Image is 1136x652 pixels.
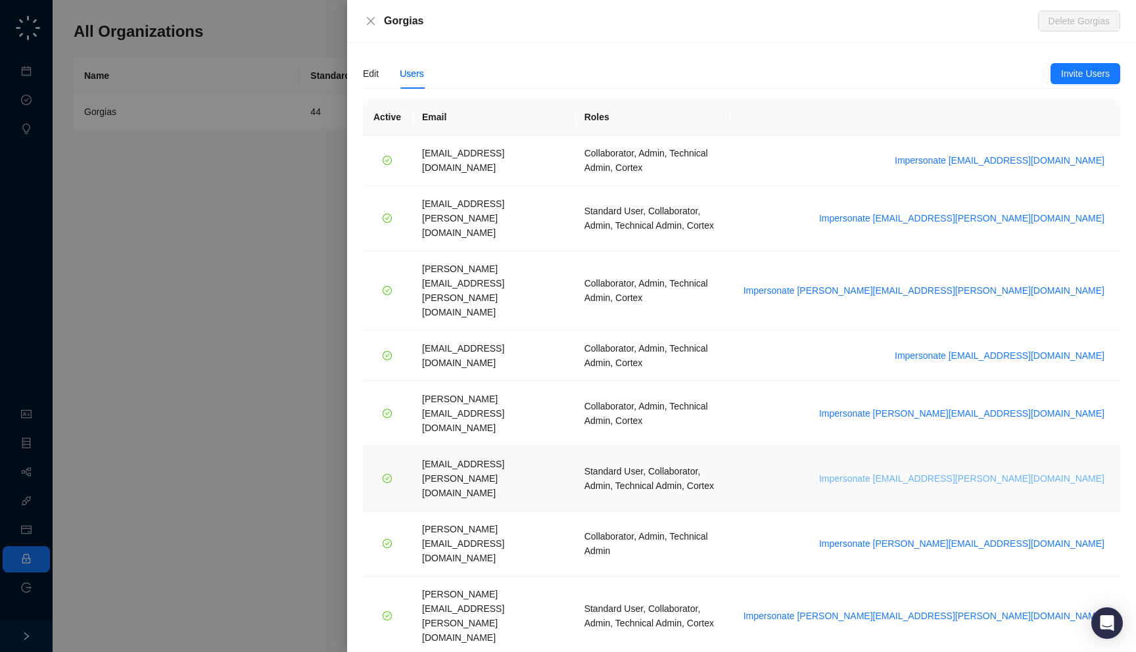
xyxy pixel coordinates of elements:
[819,211,1104,225] span: Impersonate [EMAIL_ADDRESS][PERSON_NAME][DOMAIN_NAME]
[574,446,728,511] td: Standard User, Collaborator, Admin, Technical Admin, Cortex
[383,214,392,223] span: check-circle
[889,348,1110,363] button: Impersonate [EMAIL_ADDRESS][DOMAIN_NAME]
[1051,63,1120,84] button: Invite Users
[383,351,392,360] span: check-circle
[819,471,1104,486] span: Impersonate [EMAIL_ADDRESS][PERSON_NAME][DOMAIN_NAME]
[574,135,728,186] td: Collaborator, Admin, Technical Admin, Cortex
[383,539,392,548] span: check-circle
[744,609,1104,623] span: Impersonate [PERSON_NAME][EMAIL_ADDRESS][PERSON_NAME][DOMAIN_NAME]
[1061,66,1110,81] span: Invite Users
[383,409,392,418] span: check-circle
[422,459,504,498] span: [EMAIL_ADDRESS][PERSON_NAME][DOMAIN_NAME]
[366,16,376,26] span: close
[422,394,504,433] span: [PERSON_NAME][EMAIL_ADDRESS][DOMAIN_NAME]
[383,156,392,165] span: check-circle
[814,471,1110,486] button: Impersonate [EMAIL_ADDRESS][PERSON_NAME][DOMAIN_NAME]
[819,536,1104,551] span: Impersonate [PERSON_NAME][EMAIL_ADDRESS][DOMAIN_NAME]
[744,283,1104,298] span: Impersonate [PERSON_NAME][EMAIL_ADDRESS][PERSON_NAME][DOMAIN_NAME]
[1091,607,1123,639] div: Open Intercom Messenger
[384,13,1038,29] div: Gorgias
[363,66,379,81] div: Edit
[574,331,728,381] td: Collaborator, Admin, Technical Admin, Cortex
[814,406,1110,421] button: Impersonate [PERSON_NAME][EMAIL_ADDRESS][DOMAIN_NAME]
[363,13,379,29] button: Close
[1038,11,1120,32] button: Delete Gorgias
[400,66,424,81] div: Users
[412,99,574,135] th: Email
[574,511,728,576] td: Collaborator, Admin, Technical Admin
[422,148,504,173] span: [EMAIL_ADDRESS][DOMAIN_NAME]
[574,381,728,446] td: Collaborator, Admin, Technical Admin, Cortex
[383,474,392,483] span: check-circle
[383,611,392,620] span: check-circle
[819,406,1104,421] span: Impersonate [PERSON_NAME][EMAIL_ADDRESS][DOMAIN_NAME]
[738,283,1110,298] button: Impersonate [PERSON_NAME][EMAIL_ADDRESS][PERSON_NAME][DOMAIN_NAME]
[574,99,728,135] th: Roles
[383,286,392,295] span: check-circle
[895,348,1104,363] span: Impersonate [EMAIL_ADDRESS][DOMAIN_NAME]
[422,198,504,238] span: [EMAIL_ADDRESS][PERSON_NAME][DOMAIN_NAME]
[422,343,504,368] span: [EMAIL_ADDRESS][DOMAIN_NAME]
[814,210,1110,226] button: Impersonate [EMAIL_ADDRESS][PERSON_NAME][DOMAIN_NAME]
[422,589,504,643] span: [PERSON_NAME][EMAIL_ADDRESS][PERSON_NAME][DOMAIN_NAME]
[422,264,504,317] span: [PERSON_NAME][EMAIL_ADDRESS][PERSON_NAME][DOMAIN_NAME]
[814,536,1110,551] button: Impersonate [PERSON_NAME][EMAIL_ADDRESS][DOMAIN_NAME]
[574,251,728,331] td: Collaborator, Admin, Technical Admin, Cortex
[738,608,1110,624] button: Impersonate [PERSON_NAME][EMAIL_ADDRESS][PERSON_NAME][DOMAIN_NAME]
[363,99,412,135] th: Active
[889,152,1110,168] button: Impersonate [EMAIL_ADDRESS][DOMAIN_NAME]
[574,186,728,251] td: Standard User, Collaborator, Admin, Technical Admin, Cortex
[895,153,1104,168] span: Impersonate [EMAIL_ADDRESS][DOMAIN_NAME]
[422,524,504,563] span: [PERSON_NAME][EMAIL_ADDRESS][DOMAIN_NAME]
